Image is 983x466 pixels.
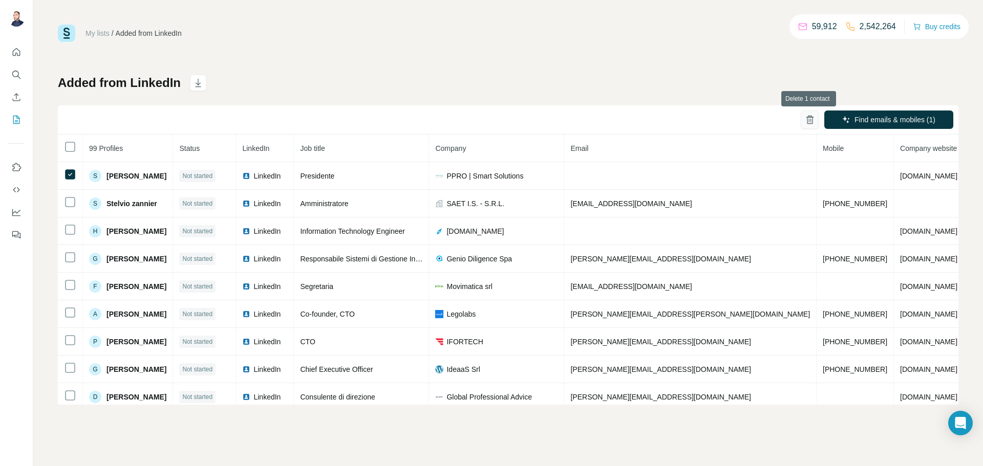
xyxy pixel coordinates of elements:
img: LinkedIn logo [242,310,250,318]
span: [PHONE_NUMBER] [823,338,887,346]
span: CTO [300,338,315,346]
button: Quick start [8,43,25,61]
span: Not started [182,365,212,374]
span: Not started [182,199,212,208]
button: Dashboard [8,203,25,221]
button: Find emails & mobiles (1) [824,110,953,129]
span: [DOMAIN_NAME] [900,172,957,180]
span: [DOMAIN_NAME] [900,338,957,346]
span: Stelvio zannier [106,198,157,209]
span: [PERSON_NAME][EMAIL_ADDRESS][DOMAIN_NAME] [570,365,751,373]
span: Responsabile Sistemi di Gestione Integrati [300,255,435,263]
div: A [89,308,101,320]
img: Surfe Logo [58,25,75,42]
span: [PERSON_NAME] [106,226,166,236]
img: company-logo [435,172,443,180]
span: [DOMAIN_NAME] [900,255,957,263]
span: Email [570,144,588,152]
div: S [89,170,101,182]
span: LinkedIn [253,309,281,319]
span: [PERSON_NAME][EMAIL_ADDRESS][DOMAIN_NAME] [570,255,751,263]
img: company-logo [435,393,443,401]
span: PPRO | Smart Solutions [446,171,523,181]
span: [PERSON_NAME] [106,337,166,347]
span: [DOMAIN_NAME] [900,227,957,235]
img: company-logo [435,310,443,318]
span: [DOMAIN_NAME] [900,365,957,373]
span: LinkedIn [253,364,281,374]
a: My lists [86,29,110,37]
h1: Added from LinkedIn [58,75,181,91]
img: company-logo [435,282,443,291]
span: LinkedIn [253,171,281,181]
span: Consulente di direzione [300,393,375,401]
span: [DOMAIN_NAME] [446,226,504,236]
span: [PERSON_NAME][EMAIL_ADDRESS][PERSON_NAME][DOMAIN_NAME] [570,310,810,318]
span: Status [179,144,200,152]
span: [PERSON_NAME] [106,364,166,374]
button: Enrich CSV [8,88,25,106]
span: Find emails & mobiles (1) [854,115,935,125]
span: LinkedIn [242,144,269,152]
div: D [89,391,101,403]
p: 59,912 [812,20,837,33]
span: 99 Profiles [89,144,123,152]
li: / [112,28,114,38]
img: company-logo [435,255,443,263]
button: My lists [8,110,25,129]
img: LinkedIn logo [242,282,250,291]
span: Segretaria [300,282,333,291]
span: IFORTECH [446,337,483,347]
div: P [89,336,101,348]
span: [PERSON_NAME][EMAIL_ADDRESS][DOMAIN_NAME] [570,393,751,401]
span: LinkedIn [253,226,281,236]
span: [DOMAIN_NAME] [900,393,957,401]
span: [DOMAIN_NAME] [900,282,957,291]
span: LinkedIn [253,281,281,292]
img: LinkedIn logo [242,199,250,208]
div: Open Intercom Messenger [948,411,973,435]
span: [PERSON_NAME][EMAIL_ADDRESS][DOMAIN_NAME] [570,338,751,346]
button: Feedback [8,226,25,244]
span: LinkedIn [253,392,281,402]
span: [PHONE_NUMBER] [823,365,887,373]
button: Use Surfe API [8,181,25,199]
span: Information Technology Engineer [300,227,404,235]
span: Legolabs [446,309,476,319]
span: Global Professional Advice [446,392,532,402]
span: IdeaaS Srl [446,364,480,374]
span: SAET I.S. - S.R.L. [446,198,504,209]
span: Not started [182,227,212,236]
span: [PHONE_NUMBER] [823,199,887,208]
span: Not started [182,337,212,346]
span: Mobile [823,144,844,152]
span: Job title [300,144,325,152]
img: Avatar [8,10,25,27]
div: Added from LinkedIn [116,28,182,38]
div: F [89,280,101,293]
span: [DOMAIN_NAME] [900,310,957,318]
span: [PHONE_NUMBER] [823,310,887,318]
span: LinkedIn [253,254,281,264]
span: Co-founder, CTO [300,310,354,318]
span: Chief Executive Officer [300,365,373,373]
span: [EMAIL_ADDRESS][DOMAIN_NAME] [570,199,692,208]
img: company-logo [435,365,443,373]
span: [PERSON_NAME] [106,392,166,402]
button: Use Surfe on LinkedIn [8,158,25,176]
span: Presidente [300,172,334,180]
span: Not started [182,254,212,263]
img: LinkedIn logo [242,227,250,235]
img: LinkedIn logo [242,365,250,373]
span: Amministratore [300,199,348,208]
div: H [89,225,101,237]
span: Movimatica srl [446,281,492,292]
span: [PERSON_NAME] [106,254,166,264]
button: Buy credits [913,19,960,34]
span: Not started [182,392,212,402]
span: LinkedIn [253,337,281,347]
div: G [89,363,101,375]
span: Company [435,144,466,152]
img: LinkedIn logo [242,255,250,263]
img: company-logo [435,227,443,235]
